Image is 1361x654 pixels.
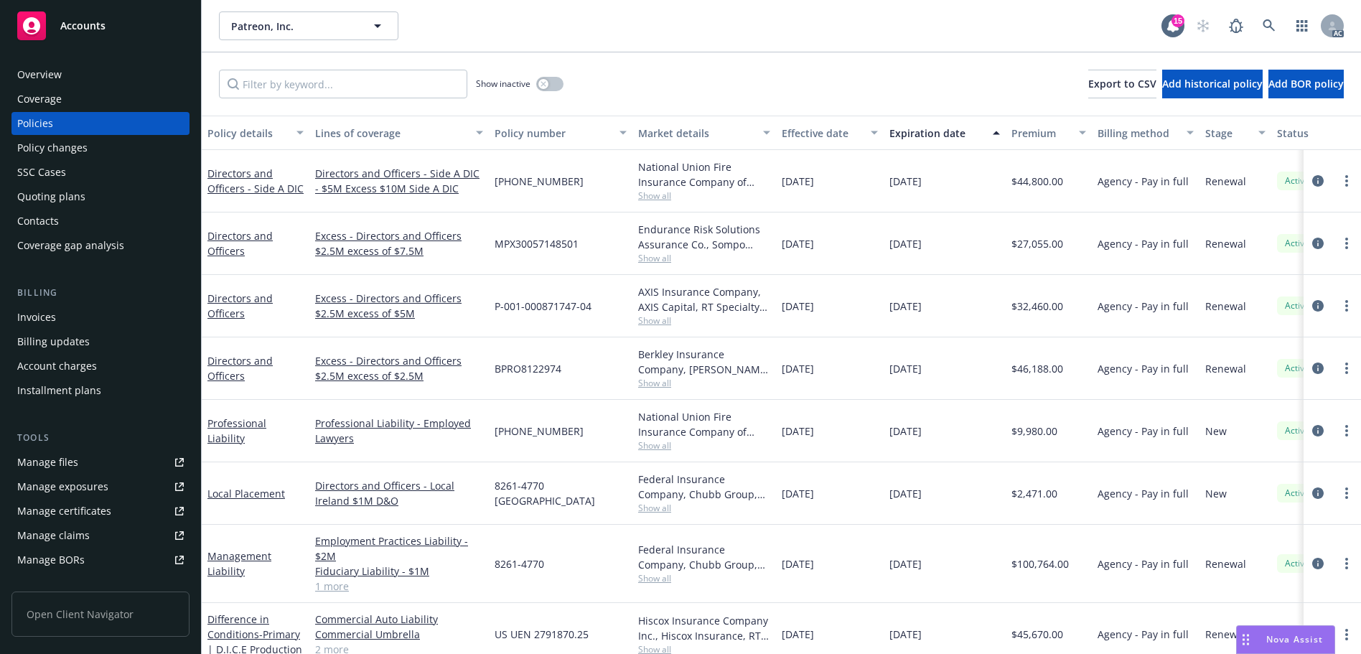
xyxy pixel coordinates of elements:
span: Agency - Pay in full [1098,556,1189,571]
a: more [1338,172,1355,190]
a: Local Placement [207,487,285,500]
a: Contacts [11,210,190,233]
span: Manage exposures [11,475,190,498]
div: Endurance Risk Solutions Assurance Co., Sompo International, RT Specialty Insurance Services, LLC... [638,222,770,252]
div: Federal Insurance Company, Chubb Group, RT Specialty Insurance Services, LLC (RSG Specialty, LLC) [638,472,770,502]
a: Directors and Officers - Side A DIC [207,167,304,195]
span: $2,471.00 [1011,486,1057,501]
a: Professional Liability [207,416,266,445]
a: circleInformation [1309,297,1327,314]
div: Lines of coverage [315,126,467,141]
span: Agency - Pay in full [1098,299,1189,314]
span: Active [1283,362,1311,375]
span: Show all [638,502,770,514]
span: Renewal [1205,361,1246,376]
span: 8261-4770 [495,556,544,571]
span: Active [1283,557,1311,570]
div: Expiration date [889,126,984,141]
span: Renewal [1205,556,1246,571]
span: New [1205,424,1227,439]
span: BPRO8122974 [495,361,561,376]
div: Quoting plans [17,185,85,208]
button: Premium [1006,116,1092,150]
span: Renewal [1205,236,1246,251]
span: [DATE] [889,486,922,501]
button: Add BOR policy [1268,70,1344,98]
span: [DATE] [782,174,814,189]
span: Show all [638,439,770,452]
span: Renewal [1205,174,1246,189]
span: MPX30057148501 [495,236,579,251]
div: Summary of insurance [17,573,126,596]
span: Agency - Pay in full [1098,361,1189,376]
span: [DATE] [889,361,922,376]
a: circleInformation [1309,235,1327,252]
button: Expiration date [884,116,1006,150]
span: 8261-4770 [GEOGRAPHIC_DATA] [495,478,627,508]
a: Excess - Directors and Officers $2.5M excess of $7.5M [315,228,483,258]
a: Professional Liability - Employed Lawyers [315,416,483,446]
div: Manage claims [17,524,90,547]
span: Show inactive [476,78,530,90]
div: Invoices [17,306,56,329]
a: Directors and Officers [207,229,273,258]
a: Coverage gap analysis [11,234,190,257]
span: Show all [638,190,770,202]
div: Berkley Insurance Company, [PERSON_NAME] Corporation [638,347,770,377]
a: Manage BORs [11,548,190,571]
a: Manage certificates [11,500,190,523]
a: 1 more [315,579,483,594]
a: Search [1255,11,1283,40]
a: Summary of insurance [11,573,190,596]
span: $9,980.00 [1011,424,1057,439]
a: Installment plans [11,379,190,402]
a: Manage claims [11,524,190,547]
a: Billing updates [11,330,190,353]
span: US UEN 2791870.25 [495,627,589,642]
span: Open Client Navigator [11,592,190,637]
a: Management Liability [207,549,271,578]
span: Active [1283,174,1311,187]
span: [DATE] [889,424,922,439]
div: Account charges [17,355,97,378]
button: Effective date [776,116,884,150]
div: 15 [1171,14,1184,27]
span: $44,800.00 [1011,174,1063,189]
div: Installment plans [17,379,101,402]
a: Directors and Officers - Local Ireland $1M D&O [315,478,483,508]
span: Show all [638,377,770,389]
span: New [1205,486,1227,501]
a: Account charges [11,355,190,378]
div: Billing [11,286,190,300]
a: Policy changes [11,136,190,159]
span: Export to CSV [1088,77,1156,90]
span: [DATE] [889,174,922,189]
div: Overview [17,63,62,86]
span: [DATE] [889,627,922,642]
a: Fiduciary Liability - $1M [315,564,483,579]
span: [DATE] [782,236,814,251]
a: more [1338,360,1355,377]
span: [DATE] [782,361,814,376]
a: Employment Practices Liability - $2M [315,533,483,564]
span: Show all [638,572,770,584]
span: Agency - Pay in full [1098,174,1189,189]
div: Coverage gap analysis [17,234,124,257]
span: [DATE] [889,556,922,571]
span: Active [1283,487,1311,500]
a: Directors and Officers [207,354,273,383]
span: Accounts [60,20,106,32]
button: Policy number [489,116,632,150]
span: [DATE] [782,556,814,571]
span: Active [1283,424,1311,437]
a: Coverage [11,88,190,111]
div: Tools [11,431,190,445]
div: Hiscox Insurance Company Inc., Hiscox Insurance, RT Specialty Insurance Services, LLC (RSG Specia... [638,613,770,643]
div: Manage exposures [17,475,108,498]
span: Add historical policy [1162,77,1263,90]
div: Premium [1011,126,1070,141]
div: Contacts [17,210,59,233]
a: Excess - Directors and Officers $2.5M excess of $5M [315,291,483,321]
a: Switch app [1288,11,1316,40]
div: Stage [1205,126,1250,141]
